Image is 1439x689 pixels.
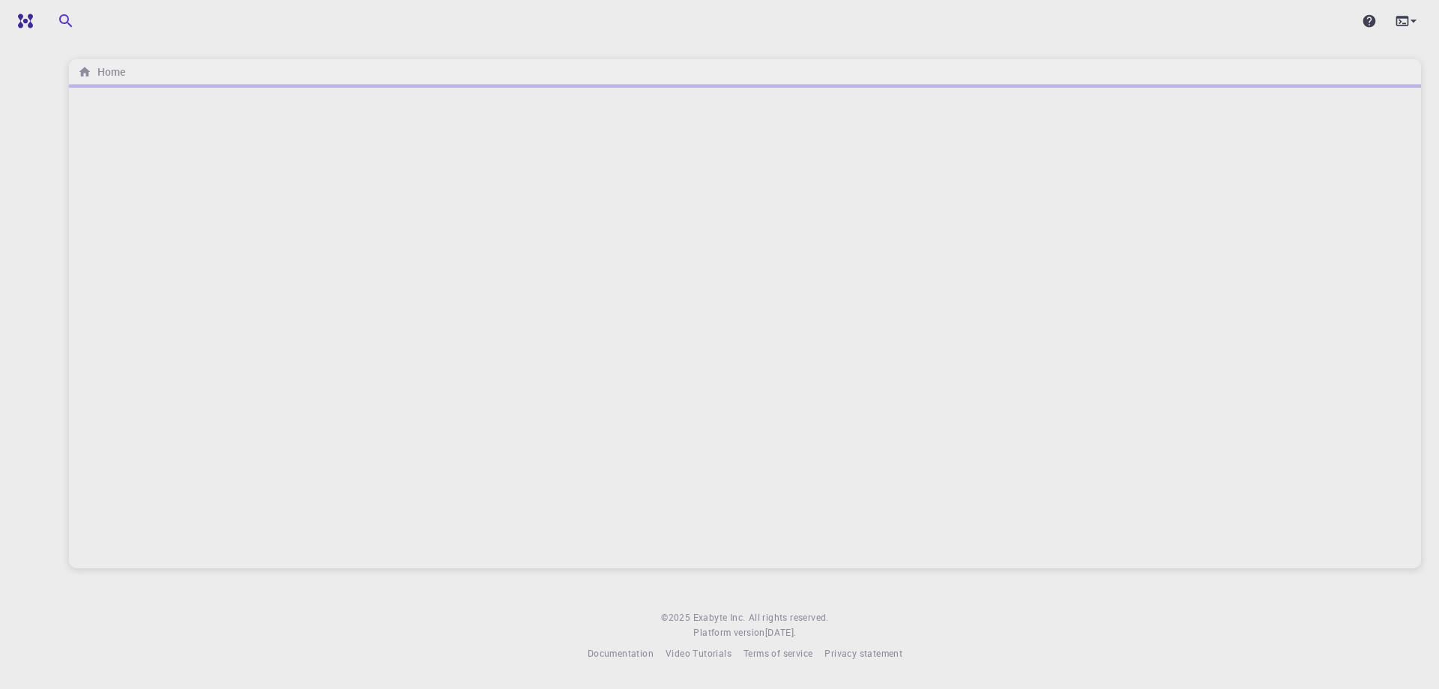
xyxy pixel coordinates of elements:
[824,647,902,659] span: Privacy statement
[12,13,33,28] img: logo
[743,647,812,659] span: Terms of service
[743,646,812,661] a: Terms of service
[765,626,797,638] span: [DATE] .
[666,647,731,659] span: Video Tutorials
[661,610,693,625] span: © 2025
[824,646,902,661] a: Privacy statement
[588,646,654,661] a: Documentation
[749,610,829,625] span: All rights reserved.
[75,64,128,80] nav: breadcrumb
[693,625,764,640] span: Platform version
[91,64,125,80] h6: Home
[666,646,731,661] a: Video Tutorials
[693,611,746,623] span: Exabyte Inc.
[588,647,654,659] span: Documentation
[765,625,797,640] a: [DATE].
[693,610,746,625] a: Exabyte Inc.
